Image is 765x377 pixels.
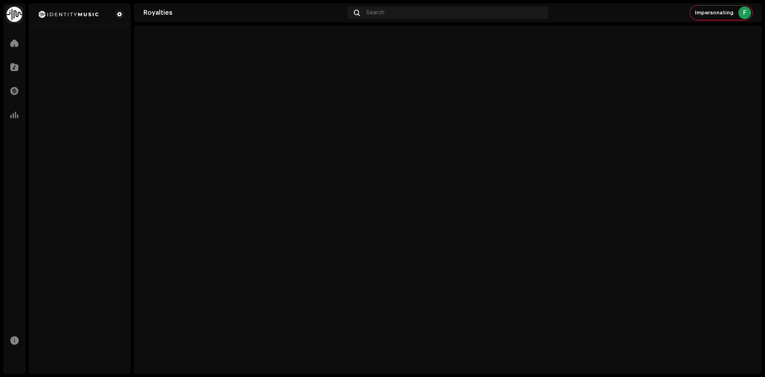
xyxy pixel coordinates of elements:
img: 2d8271db-5505-4223-b535-acbbe3973654 [35,10,102,19]
img: 0f74c21f-6d1c-4dbc-9196-dbddad53419e [6,6,22,22]
span: Impersonating [695,10,734,16]
span: Search [366,10,384,16]
div: Royalties [143,10,344,16]
div: F [738,6,751,19]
